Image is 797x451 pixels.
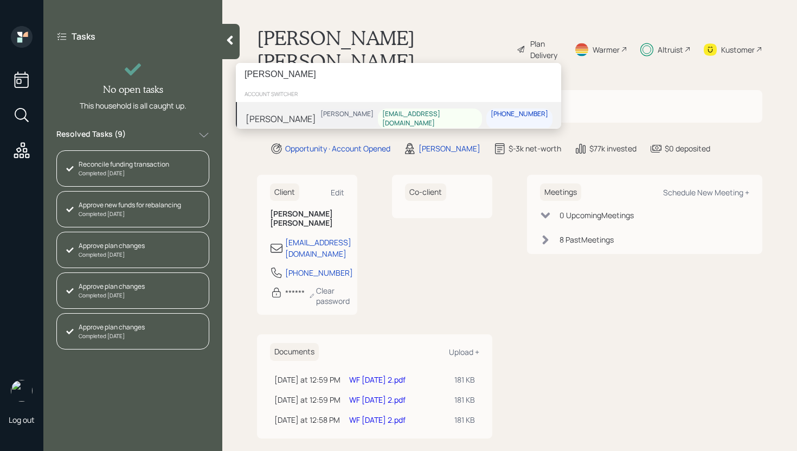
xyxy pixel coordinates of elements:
div: [PHONE_NUMBER] [491,110,548,119]
div: [PERSON_NAME] [320,110,374,119]
div: [PERSON_NAME] [246,112,316,125]
input: Type a command or search… [236,63,561,86]
div: [EMAIL_ADDRESS][DOMAIN_NAME] [382,110,478,128]
div: account switcher [236,86,561,102]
